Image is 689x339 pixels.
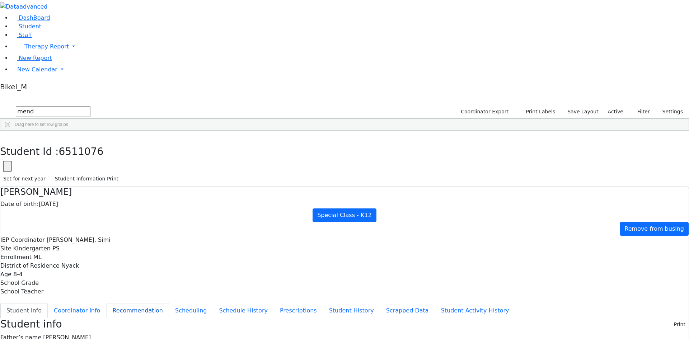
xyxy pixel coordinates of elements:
[13,271,23,278] span: 8-4
[19,32,32,38] span: Staff
[59,146,104,157] span: 6511076
[213,303,274,318] button: Schedule History
[11,55,52,61] a: New Report
[17,66,57,73] span: New Calendar
[653,106,686,117] button: Settings
[11,62,689,77] a: New Calendar
[15,122,68,127] span: Drag here to set row groups
[0,253,32,262] label: Enrollment
[456,106,512,117] button: Coordinator Export
[11,39,689,54] a: Therapy Report
[0,318,62,330] h3: Student info
[16,106,90,117] input: Search
[671,319,689,330] button: Print
[380,303,435,318] button: Scrapped Data
[313,208,376,222] a: Special Class - K12
[0,200,689,208] div: [DATE]
[0,287,43,296] label: School Teacher
[628,106,653,117] button: Filter
[106,303,169,318] button: Recommendation
[0,244,11,253] label: Site
[0,303,48,318] button: Student info
[33,254,42,260] span: ML
[19,55,52,61] span: New Report
[52,173,122,184] button: Student Information Print
[0,279,39,287] label: School Grade
[0,262,60,270] label: District of Residence
[19,14,50,21] span: DashBoard
[11,23,41,30] a: Student
[24,43,69,50] span: Therapy Report
[605,106,627,117] label: Active
[61,262,79,269] span: Nyack
[13,245,60,252] span: Kindergarten PS
[0,187,689,197] h4: [PERSON_NAME]
[620,222,689,236] a: Remove from busing
[0,270,11,279] label: Age
[517,106,558,117] button: Print Labels
[274,303,323,318] button: Prescriptions
[48,303,106,318] button: Coordinator info
[11,32,32,38] a: Staff
[47,236,111,243] span: [PERSON_NAME], Simi
[11,14,50,21] a: DashBoard
[19,23,41,30] span: Student
[624,225,684,232] span: Remove from busing
[0,200,39,208] label: Date of birth:
[564,106,601,117] button: Save Layout
[435,303,515,318] button: Student Activity History
[0,236,45,244] label: IEP Coordinator
[323,303,380,318] button: Student History
[169,303,213,318] button: Scheduling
